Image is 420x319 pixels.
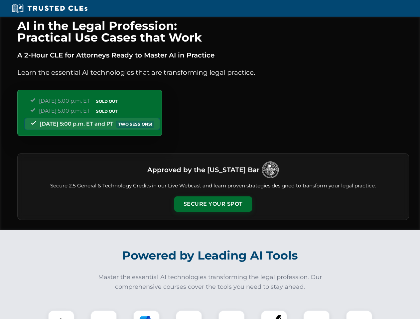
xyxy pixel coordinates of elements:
p: Master the essential AI technologies transforming the legal profession. Our comprehensive courses... [94,272,327,292]
h2: Powered by Leading AI Tools [26,244,394,267]
img: Logo [262,161,279,178]
span: [DATE] 5:00 p.m. ET [39,108,90,114]
img: Trusted CLEs [10,3,89,13]
p: Secure 2.5 General & Technology Credits in our Live Webcast and learn proven strategies designed ... [26,182,401,190]
h1: AI in the Legal Profession: Practical Use Cases that Work [17,20,409,43]
p: A 2-Hour CLE for Attorneys Ready to Master AI in Practice [17,50,409,60]
span: SOLD OUT [94,98,120,105]
p: Learn the essential AI technologies that are transforming legal practice. [17,67,409,78]
button: Secure Your Spot [174,196,252,212]
span: SOLD OUT [94,108,120,115]
h3: Approved by the [US_STATE] Bar [147,164,259,176]
span: [DATE] 5:00 p.m. ET [39,98,90,104]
